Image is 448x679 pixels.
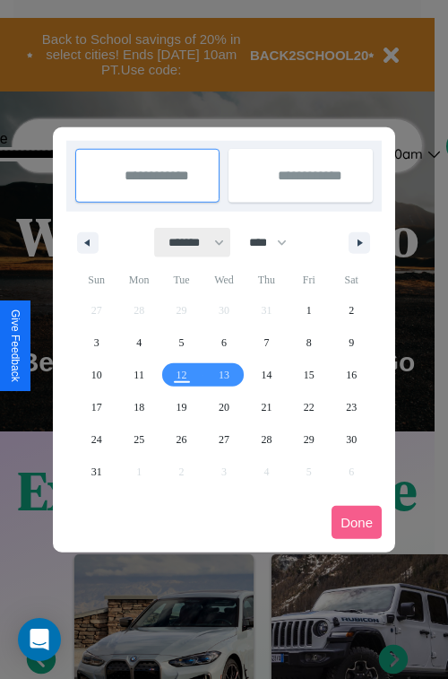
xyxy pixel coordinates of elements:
span: 23 [346,391,357,423]
span: 31 [91,456,102,488]
button: 23 [331,391,373,423]
button: 22 [288,391,330,423]
button: 8 [288,326,330,359]
span: 1 [306,294,312,326]
span: 20 [219,391,229,423]
button: 11 [117,359,159,391]
button: 24 [75,423,117,456]
span: 19 [177,391,187,423]
button: 17 [75,391,117,423]
button: 28 [246,423,288,456]
button: 4 [117,326,159,359]
span: 11 [134,359,144,391]
button: 27 [202,423,245,456]
span: 22 [304,391,314,423]
button: 9 [331,326,373,359]
span: Sun [75,266,117,294]
span: 21 [261,391,271,423]
button: 13 [202,359,245,391]
span: 18 [134,391,144,423]
span: 30 [346,423,357,456]
span: 10 [91,359,102,391]
span: 9 [349,326,354,359]
span: Fri [288,266,330,294]
span: 13 [219,359,229,391]
button: 30 [331,423,373,456]
button: 26 [160,423,202,456]
span: 6 [221,326,227,359]
span: 2 [349,294,354,326]
span: 14 [261,359,271,391]
span: 4 [136,326,142,359]
span: 29 [304,423,314,456]
span: 28 [261,423,271,456]
span: 3 [94,326,99,359]
button: 18 [117,391,159,423]
button: 12 [160,359,202,391]
span: 8 [306,326,312,359]
span: 16 [346,359,357,391]
button: 5 [160,326,202,359]
button: 31 [75,456,117,488]
button: 10 [75,359,117,391]
button: 7 [246,326,288,359]
span: Tue [160,266,202,294]
span: 17 [91,391,102,423]
button: 2 [331,294,373,326]
button: 25 [117,423,159,456]
span: 7 [263,326,269,359]
span: 26 [177,423,187,456]
span: Wed [202,266,245,294]
span: 5 [179,326,185,359]
button: 29 [288,423,330,456]
button: 20 [202,391,245,423]
div: Open Intercom Messenger [18,618,61,661]
span: Thu [246,266,288,294]
button: 16 [331,359,373,391]
button: 19 [160,391,202,423]
div: Give Feedback [9,309,22,382]
span: 15 [304,359,314,391]
span: 24 [91,423,102,456]
span: Sat [331,266,373,294]
button: 15 [288,359,330,391]
button: Done [332,506,382,539]
span: Mon [117,266,159,294]
button: 1 [288,294,330,326]
span: 27 [219,423,229,456]
button: 3 [75,326,117,359]
span: 25 [134,423,144,456]
button: 21 [246,391,288,423]
span: 12 [177,359,187,391]
button: 6 [202,326,245,359]
button: 14 [246,359,288,391]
